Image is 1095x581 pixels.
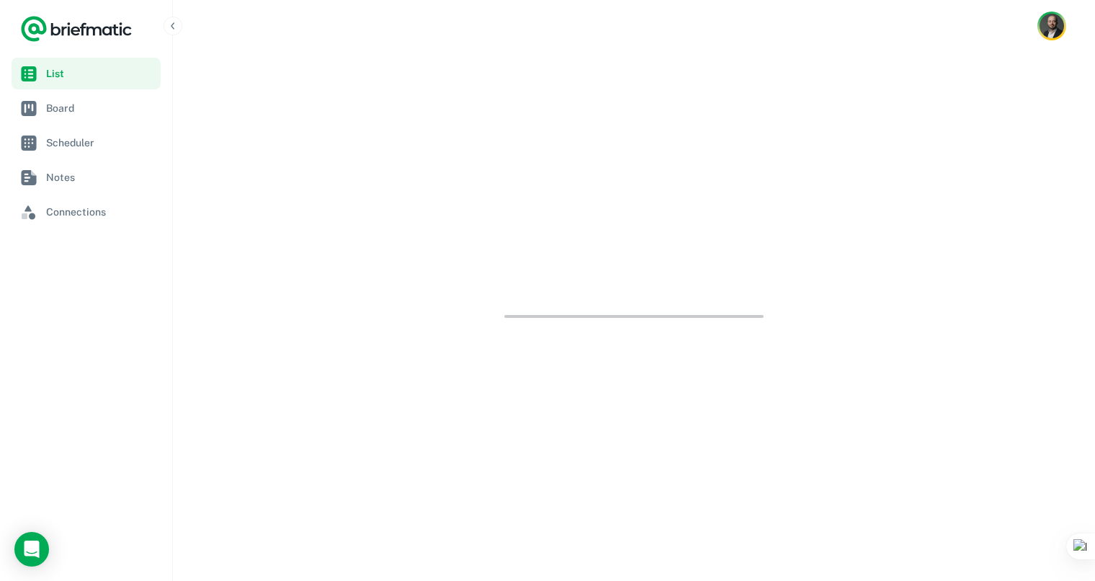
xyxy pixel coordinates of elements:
a: List [12,58,161,89]
div: Load Chat [14,532,49,567]
img: Oswair Andrade [1040,14,1064,38]
span: Notes [46,169,155,185]
span: Board [46,100,155,116]
a: Logo [20,14,133,43]
a: Board [12,92,161,124]
button: Account button [1037,12,1066,40]
a: Scheduler [12,127,161,159]
span: Connections [46,204,155,220]
a: Notes [12,161,161,193]
span: Scheduler [46,135,155,151]
span: List [46,66,155,81]
a: Connections [12,196,161,228]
